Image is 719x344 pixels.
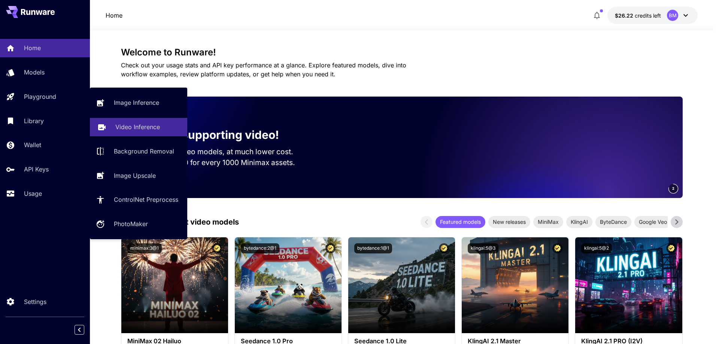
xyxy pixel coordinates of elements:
img: alt [121,237,228,333]
p: Save up to $350 for every 1000 Minimax assets. [133,157,307,168]
button: bytedance:1@1 [354,243,392,253]
img: alt [575,237,682,333]
button: klingai:5@3 [468,243,498,253]
p: Home [106,11,122,20]
button: Certified Model – Vetted for best performance and includes a commercial license. [325,243,336,253]
a: Image Upscale [90,166,187,185]
p: ControlNet Preprocess [114,195,178,204]
span: credits left [635,12,661,19]
span: Featured models [436,218,485,226]
a: PhotoMaker [90,215,187,233]
span: MiniMax [533,218,563,226]
nav: breadcrumb [106,11,122,20]
span: New releases [488,218,530,226]
a: ControlNet Preprocess [90,191,187,209]
p: Image Inference [114,98,159,107]
button: Certified Model – Vetted for best performance and includes a commercial license. [666,243,676,253]
span: 2 [672,186,674,191]
p: PhotoMaker [114,219,148,228]
p: Wallet [24,140,41,149]
h3: Welcome to Runware! [121,47,683,58]
span: ByteDance [595,218,631,226]
button: klingai:5@2 [581,243,612,253]
div: $26.22139 [615,12,661,19]
button: bytedance:2@1 [241,243,279,253]
button: minimax:3@1 [127,243,162,253]
a: Video Inference [90,118,187,136]
span: KlingAI [566,218,592,226]
button: $26.22139 [607,7,698,24]
p: Settings [24,297,46,306]
p: Home [24,43,41,52]
p: Video Inference [115,122,160,131]
p: API Keys [24,165,49,174]
p: Now supporting video! [154,127,279,143]
a: Image Inference [90,94,187,112]
p: Models [24,68,45,77]
img: alt [235,237,342,333]
button: Certified Model – Vetted for best performance and includes a commercial license. [552,243,562,253]
span: Check out your usage stats and API key performance at a glance. Explore featured models, dive int... [121,61,406,78]
p: Library [24,116,44,125]
p: Image Upscale [114,171,156,180]
img: alt [462,237,568,333]
img: alt [348,237,455,333]
button: Collapse sidebar [75,325,84,335]
div: BM [667,10,678,21]
button: Certified Model – Vetted for best performance and includes a commercial license. [439,243,449,253]
span: Google Veo [634,218,671,226]
div: Collapse sidebar [80,323,90,337]
span: $26.22 [615,12,635,19]
p: Background Removal [114,147,174,156]
p: Run the best video models, at much lower cost. [133,146,307,157]
a: Background Removal [90,142,187,161]
button: Certified Model – Vetted for best performance and includes a commercial license. [212,243,222,253]
p: Usage [24,189,42,198]
p: Playground [24,92,56,101]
